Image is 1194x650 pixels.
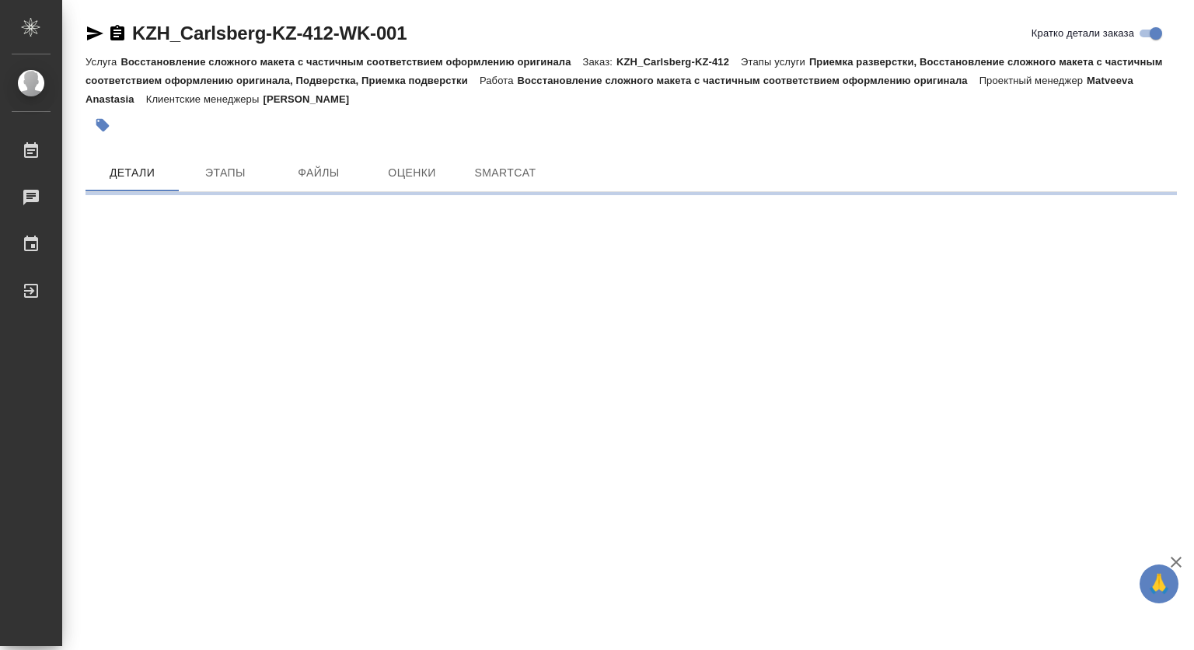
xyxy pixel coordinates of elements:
a: KZH_Carlsberg-KZ-412-WK-001 [132,23,407,44]
button: Скопировать ссылку для ЯМессенджера [86,24,104,43]
button: Скопировать ссылку [108,24,127,43]
span: 🙏 [1146,568,1172,600]
span: Файлы [281,163,356,183]
p: Восстановление сложного макета с частичным соответствием оформлению оригинала [120,56,582,68]
p: [PERSON_NAME] [263,93,361,105]
p: Клиентские менеджеры [146,93,264,105]
p: Восстановление сложного макета с частичным соответствием оформлению оригинала [518,75,979,86]
span: Оценки [375,163,449,183]
span: Этапы [188,163,263,183]
p: Работа [480,75,518,86]
button: Добавить тэг [86,108,120,142]
p: Проектный менеджер [979,75,1087,86]
p: Matveeva Anastasia [86,75,1133,105]
span: SmartCat [468,163,543,183]
p: Этапы услуги [741,56,809,68]
span: Детали [95,163,169,183]
button: 🙏 [1140,564,1178,603]
p: KZH_Carlsberg-KZ-412 [616,56,741,68]
p: Заказ: [583,56,616,68]
p: Услуга [86,56,120,68]
span: Кратко детали заказа [1032,26,1134,41]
